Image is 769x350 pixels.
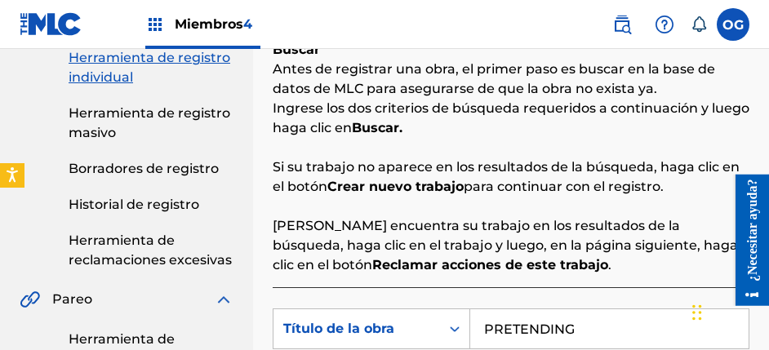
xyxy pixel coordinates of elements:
[464,179,664,194] font: para continuar con el registro.
[22,4,36,106] font: ¿Necesitar ayuda?
[69,105,230,140] font: Herramienta de registro masivo
[655,15,674,34] img: ayuda
[20,290,40,309] img: Pareo
[692,288,702,337] div: Arrastrar
[69,48,233,87] a: Herramienta de registro individual
[723,175,769,306] iframe: Centro de recursos
[273,61,715,96] font: Antes de registrar una obra, el primer paso es buscar en la base de datos de MLC para asegurarse ...
[612,15,632,34] img: buscar
[243,16,252,32] font: 4
[717,8,749,41] div: Menú de usuario
[273,42,320,57] font: Buscar
[52,291,92,307] font: Pareo
[273,100,749,135] font: Ingrese los dos criterios de búsqueda requeridos a continuación y luego haga clic en
[69,159,233,179] a: Borradores de registro
[608,257,611,272] font: .
[691,16,707,33] div: Notificaciones
[145,15,165,34] img: Top Rightsholders
[69,197,199,212] font: Historial de registro
[69,50,230,85] font: Herramienta de registro individual
[69,195,233,215] a: Historial de registro
[69,104,233,143] a: Herramienta de registro masivo
[69,231,233,270] a: Herramienta de reclamaciones excesivas
[175,16,243,32] font: Miembros
[273,218,738,272] font: [PERSON_NAME] encuentra su trabajo en los resultados de la búsqueda, haga clic en el trabajo y lu...
[214,290,233,309] img: expandir
[69,161,219,176] font: Borradores de registro
[273,159,740,194] font: Si su trabajo no aparece en los resultados de la búsqueda, haga clic en el botón
[20,12,82,36] img: Logotipo del MLC
[372,257,608,272] font: Reclamar acciones de este trabajo
[327,179,464,194] font: Crear nuevo trabajo
[606,8,638,41] a: Búsqueda pública
[687,272,769,350] iframe: Widget de chat
[283,321,394,336] font: Título de la obra
[352,120,402,135] font: Buscar.
[648,8,681,41] div: Ayuda
[69,233,232,268] font: Herramienta de reclamaciones excesivas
